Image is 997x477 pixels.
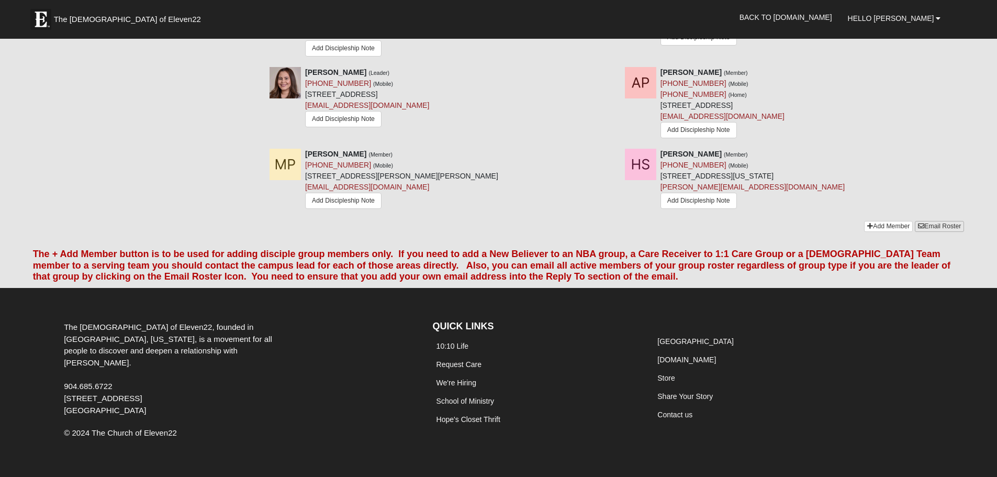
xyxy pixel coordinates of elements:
[436,379,476,387] a: We're Hiring
[657,337,734,346] a: [GEOGRAPHIC_DATA]
[657,374,675,382] a: Store
[436,342,469,350] a: 10:10 Life
[305,68,366,76] strong: [PERSON_NAME]
[305,149,498,213] div: [STREET_ADDRESS][PERSON_NAME][PERSON_NAME]
[660,122,737,138] a: Add Discipleship Note
[64,428,177,437] span: © 2024 The Church of Eleven22
[305,111,382,127] a: Add Discipleship Note
[732,4,840,30] a: Back to [DOMAIN_NAME]
[729,162,748,169] small: (Mobile)
[373,81,393,87] small: (Mobile)
[729,92,747,98] small: (Home)
[305,193,382,209] a: Add Discipleship Note
[657,392,713,401] a: Share Your Story
[64,406,146,415] span: [GEOGRAPHIC_DATA]
[368,151,393,158] small: (Member)
[305,40,382,57] a: Add Discipleship Note
[305,183,429,191] a: [EMAIL_ADDRESS][DOMAIN_NAME]
[305,101,429,109] a: [EMAIL_ADDRESS][DOMAIN_NAME]
[729,81,748,87] small: (Mobile)
[840,5,949,31] a: Hello [PERSON_NAME]
[30,9,51,30] img: Eleven22 logo
[660,161,726,169] a: [PHONE_NUMBER]
[433,321,638,332] h4: QUICK LINKS
[660,150,722,158] strong: [PERSON_NAME]
[660,183,845,191] a: [PERSON_NAME][EMAIL_ADDRESS][DOMAIN_NAME]
[660,193,737,209] a: Add Discipleship Note
[305,79,371,87] a: [PHONE_NUMBER]
[660,68,722,76] strong: [PERSON_NAME]
[436,415,500,424] a: Hope's Closet Thrift
[660,112,785,120] a: [EMAIL_ADDRESS][DOMAIN_NAME]
[305,67,429,130] div: [STREET_ADDRESS]
[436,397,494,405] a: School of Ministry
[660,149,845,213] div: [STREET_ADDRESS][US_STATE]
[724,70,748,76] small: (Member)
[724,151,748,158] small: (Member)
[368,70,389,76] small: (Leader)
[660,67,785,141] div: [STREET_ADDRESS]
[25,4,234,30] a: The [DEMOGRAPHIC_DATA] of Eleven22
[305,161,371,169] a: [PHONE_NUMBER]
[848,14,934,23] span: Hello [PERSON_NAME]
[660,90,726,98] a: [PHONE_NUMBER]
[657,356,716,364] a: [DOMAIN_NAME]
[33,249,951,282] font: The + Add Member button is to be used for adding disciple group members only. If you need to add ...
[915,221,964,232] a: Email Roster
[56,321,302,417] div: The [DEMOGRAPHIC_DATA] of Eleven22, founded in [GEOGRAPHIC_DATA], [US_STATE], is a movement for a...
[373,162,393,169] small: (Mobile)
[54,14,201,25] span: The [DEMOGRAPHIC_DATA] of Eleven22
[305,150,366,158] strong: [PERSON_NAME]
[660,79,726,87] a: [PHONE_NUMBER]
[864,221,913,232] a: Add Member
[657,411,692,419] a: Contact us
[436,360,481,369] a: Request Care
